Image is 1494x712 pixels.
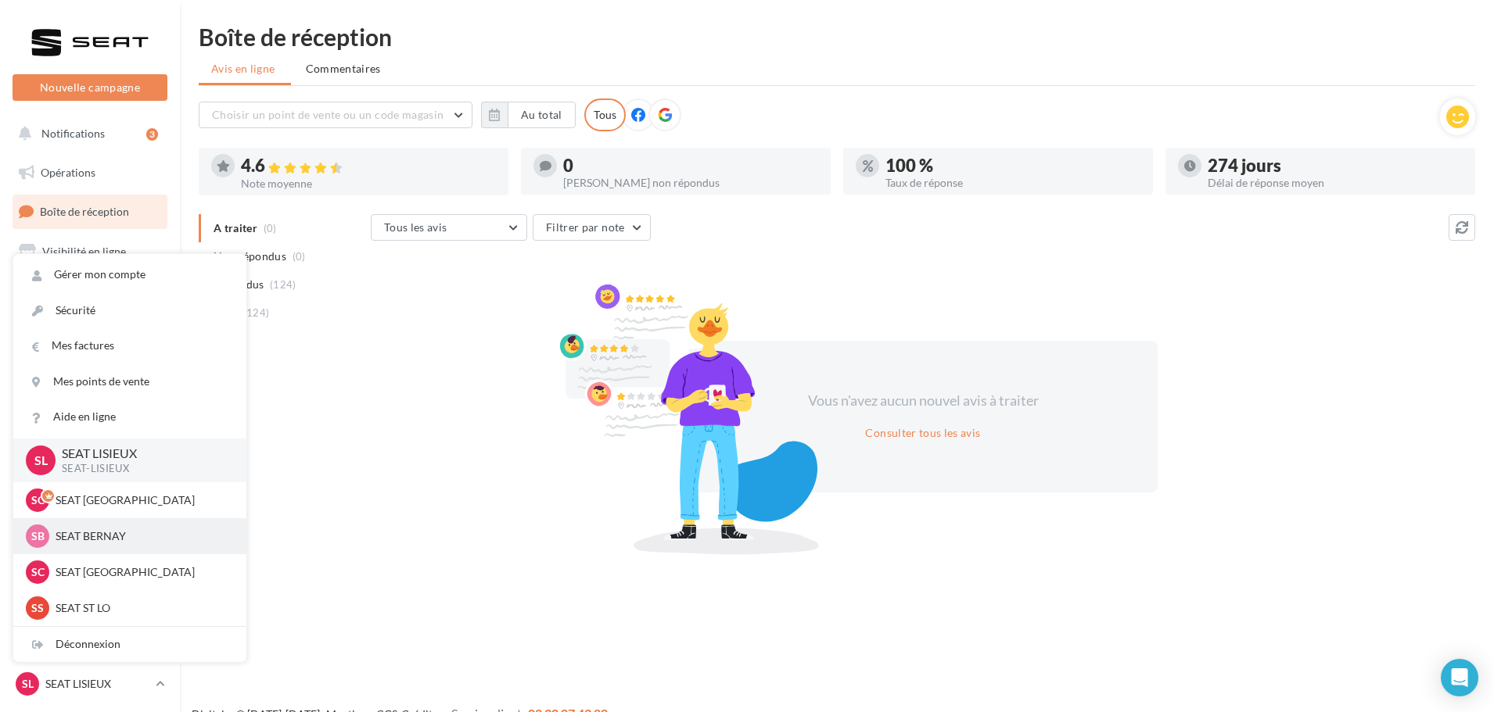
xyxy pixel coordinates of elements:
button: Tous les avis [371,214,527,241]
span: Visibilité en ligne [42,245,126,258]
div: Tous [584,98,626,131]
div: 0 [563,157,818,174]
div: Vous n'avez aucun nouvel avis à traiter [788,391,1058,411]
button: Consulter tous les avis [859,424,986,442]
div: Note moyenne [241,178,496,189]
div: Délai de réponse moyen [1208,177,1463,188]
span: Tous les avis [384,220,447,234]
span: SL [34,451,48,469]
span: SC [31,564,45,580]
span: SL [22,676,34,692]
span: SB [31,528,45,544]
div: Open Intercom Messenger [1441,659,1478,696]
div: Déconnexion [13,627,246,662]
button: Filtrer par note [533,214,651,241]
p: SEAT LISIEUX [62,445,221,463]
p: SEAT [GEOGRAPHIC_DATA] [56,564,228,580]
a: Aide en ligne [13,399,246,435]
a: Campagnes DataOnDemand [9,481,171,528]
div: Boîte de réception [199,25,1475,48]
a: PLV et print personnalisable [9,429,171,475]
div: 3 [146,128,158,141]
a: Mes points de vente [13,364,246,399]
span: (0) [293,250,306,263]
a: Sécurité [13,293,246,328]
a: SL SEAT LISIEUX [13,669,167,699]
a: Calendrier [9,391,171,424]
div: 4.6 [241,157,496,175]
div: [PERSON_NAME] non répondus [563,177,818,188]
span: Commentaires [306,61,381,77]
a: Contacts [9,313,171,345]
button: Au total [508,102,576,128]
span: Choisir un point de vente ou un code magasin [212,108,444,121]
button: Choisir un point de vente ou un code magasin [199,102,472,128]
span: (124) [243,306,270,319]
span: SC [31,492,45,508]
span: Non répondus [214,249,286,264]
span: (124) [270,278,296,291]
button: Notifications 3 [9,117,164,150]
div: 274 jours [1208,157,1463,174]
a: Médiathèque [9,352,171,385]
a: Campagnes [9,274,171,307]
p: SEAT ST LO [56,600,228,616]
p: SEAT BERNAY [56,528,228,544]
p: SEAT-LISIEUX [62,462,221,476]
div: Taux de réponse [885,177,1140,188]
a: Opérations [9,156,171,189]
span: Boîte de réception [40,205,129,218]
a: Boîte de réception [9,195,171,228]
button: Nouvelle campagne [13,74,167,101]
div: 100 % [885,157,1140,174]
span: Notifications [41,127,105,140]
p: SEAT LISIEUX [45,676,149,692]
p: SEAT [GEOGRAPHIC_DATA] [56,492,228,508]
a: Gérer mon compte [13,257,246,292]
span: Opérations [41,166,95,179]
a: Visibilité en ligne [9,235,171,268]
button: Au total [481,102,576,128]
span: SS [31,600,44,616]
a: Mes factures [13,328,246,363]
